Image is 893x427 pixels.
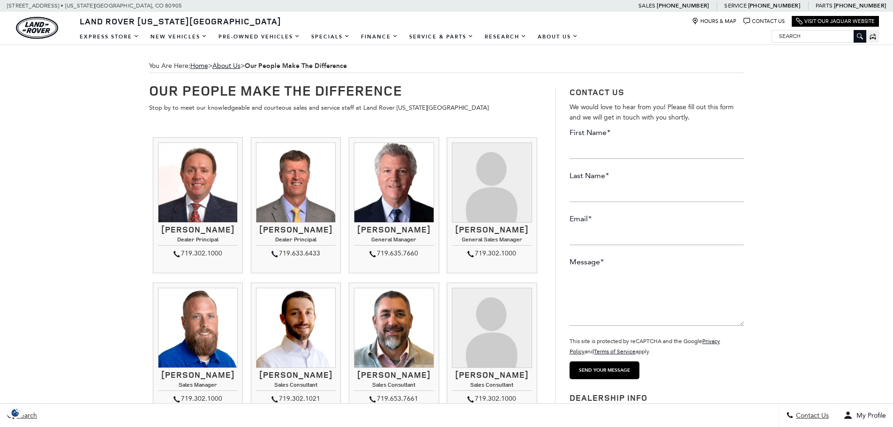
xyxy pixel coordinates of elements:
span: My Profile [853,412,886,420]
img: Mike Jorgensen [256,142,336,222]
a: Land Rover [US_STATE][GEOGRAPHIC_DATA] [74,15,287,27]
h3: Contact Us [570,87,744,97]
a: Specials [306,29,355,45]
span: Land Rover [US_STATE][GEOGRAPHIC_DATA] [80,15,281,27]
input: Search [772,30,866,42]
a: About Us [212,62,240,70]
p: Stop by to meet our knowledgeable and courteous sales and service staff at Land Rover [US_STATE][... [149,103,541,113]
div: 719.302.1000 [452,393,532,405]
img: Kimberley Zacharias [452,142,532,222]
img: Trebor Alvord [354,288,434,367]
span: > [190,62,347,70]
a: Home [190,62,208,70]
a: [PHONE_NUMBER] [748,2,800,9]
label: Email [570,214,592,224]
h3: [PERSON_NAME] [452,225,532,234]
h3: [PERSON_NAME] [158,370,238,380]
span: We would love to hear from you! Please fill out this form and we will get in touch with you shortly. [570,103,734,121]
a: land-rover [16,17,58,39]
h4: Dealer Principal [256,236,336,245]
div: 719.302.1000 [452,248,532,259]
h4: Sales Manager [158,382,238,390]
h3: [PERSON_NAME] [354,225,434,234]
div: 719.302.1000 [158,393,238,405]
span: Sales [638,2,655,9]
h3: [PERSON_NAME] [354,370,434,380]
a: Research [479,29,532,45]
nav: Main Navigation [74,29,584,45]
div: 719.302.1021 [256,393,336,405]
h4: General Sales Manager [452,236,532,245]
img: Land Rover [16,17,58,39]
h4: Dealer Principal [158,236,238,245]
img: Thom Buckley [158,142,238,222]
div: 719.302.1000 [158,248,238,259]
img: Opt-Out Icon [5,408,26,418]
a: [STREET_ADDRESS] • [US_STATE][GEOGRAPHIC_DATA], CO 80905 [7,2,182,9]
a: Finance [355,29,404,45]
h3: [PERSON_NAME] [256,225,336,234]
div: 719.635.7660 [354,248,434,259]
h1: Our People Make The Difference [149,82,541,98]
a: Visit Our Jaguar Website [796,18,875,25]
a: About Us [532,29,584,45]
span: Contact Us [794,412,829,420]
label: First Name [570,127,610,138]
img: Kevin Heim [256,288,336,367]
h4: Sales Consultant [256,382,336,390]
h3: [PERSON_NAME] [452,370,532,380]
a: New Vehicles [145,29,213,45]
a: EXPRESS STORE [74,29,145,45]
div: 719.633.6433 [256,248,336,259]
h4: Sales Consultant [354,382,434,390]
a: Terms of Service [594,348,636,355]
a: Contact Us [743,18,785,25]
h3: Dealership Info [570,393,744,403]
a: [PHONE_NUMBER] [657,2,709,9]
h3: [PERSON_NAME] [256,370,336,380]
label: Last Name [570,171,609,181]
div: 719.653.7661 [354,393,434,405]
input: Send your message [570,361,639,379]
div: Breadcrumbs [149,59,744,73]
section: Click to Open Cookie Consent Modal [5,408,26,418]
img: Gracie Dean [452,288,532,367]
a: [PHONE_NUMBER] [834,2,886,9]
small: This site is protected by reCAPTCHA and the Google and apply. [570,338,720,355]
strong: Our People Make The Difference [245,61,347,70]
span: > [212,62,347,70]
h3: [PERSON_NAME] [158,225,238,234]
label: Message [570,257,604,267]
button: Open user profile menu [836,404,893,427]
h4: General Manager [354,236,434,245]
h4: Sales Consultant [452,382,532,390]
a: Service & Parts [404,29,479,45]
img: Ray Reilly [354,142,434,222]
a: Hours & Map [692,18,736,25]
span: Parts [816,2,833,9]
span: You Are Here: [149,59,744,73]
span: Service [724,2,746,9]
img: Jesse Lyon [158,288,238,367]
a: Pre-Owned Vehicles [213,29,306,45]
